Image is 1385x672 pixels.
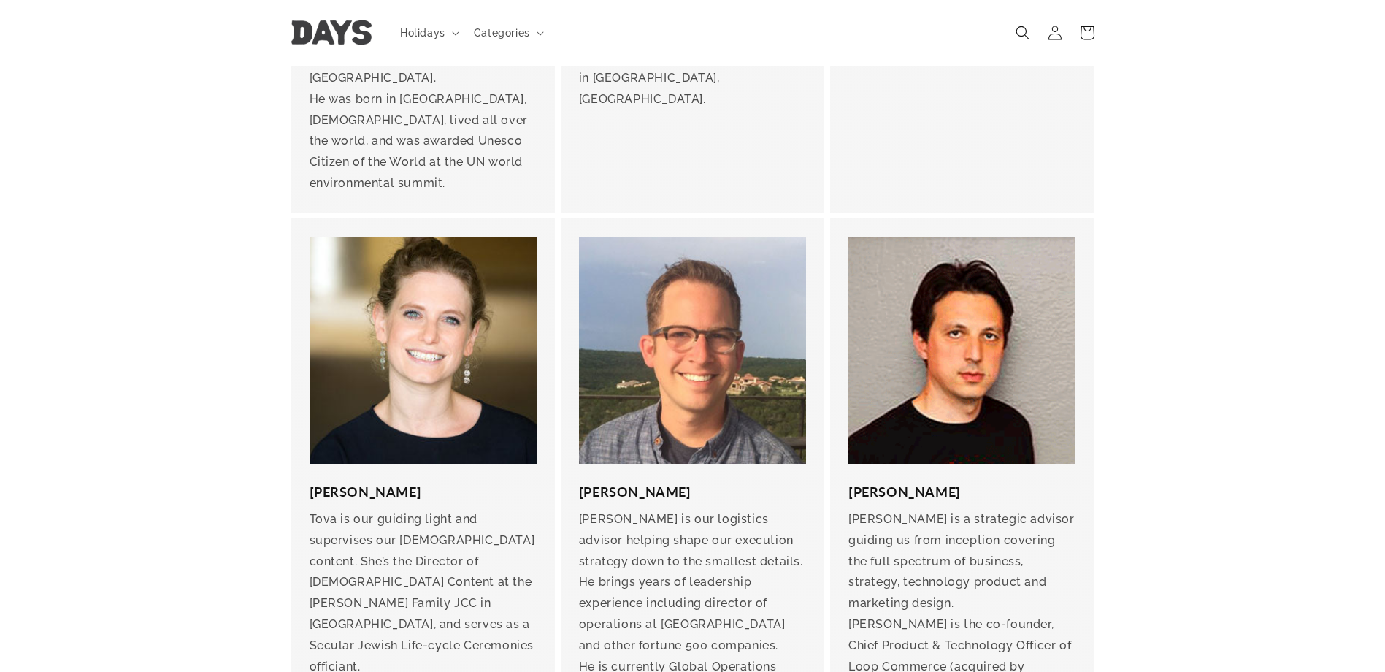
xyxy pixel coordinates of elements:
span: Holidays [400,26,445,39]
summary: Categories [465,18,550,48]
h3: [PERSON_NAME] [579,482,806,502]
img: Cory Sanderson [579,237,806,464]
img: Alex Sirota [848,237,1075,464]
summary: Search [1007,17,1039,49]
summary: Holidays [391,18,465,48]
p: [PERSON_NAME] is our logistics advisor helping shape our execution strategy down to the smallest ... [579,509,806,657]
h3: [PERSON_NAME] [310,482,537,502]
span: Categories [474,26,530,39]
p: He was born in [GEOGRAPHIC_DATA], [DEMOGRAPHIC_DATA], lived all over the world, and was awarded U... [310,89,537,194]
img: Days United [291,20,372,46]
p: [PERSON_NAME] is a strategic advisor guiding us from inception covering the full spectrum of busi... [848,509,1075,614]
img: Tova Birnbaum [310,237,537,464]
h3: [PERSON_NAME] [848,482,1075,502]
